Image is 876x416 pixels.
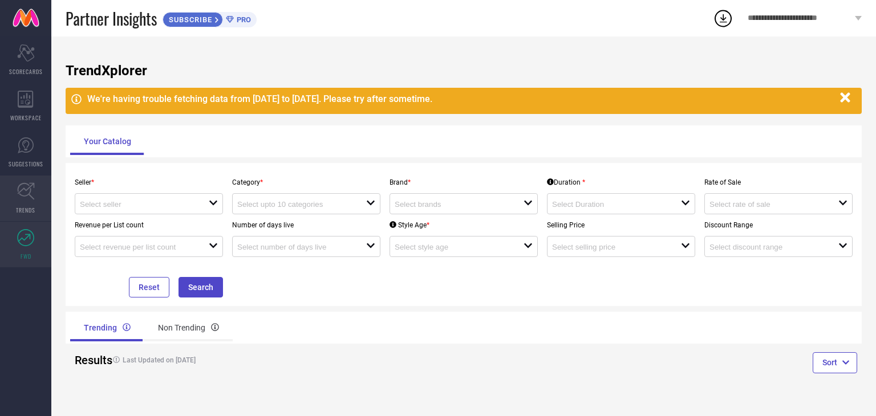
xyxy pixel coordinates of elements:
[713,8,733,28] div: Open download list
[232,178,380,186] p: Category
[70,314,144,341] div: Trending
[66,7,157,30] span: Partner Insights
[163,9,257,27] a: SUBSCRIBEPRO
[10,113,42,122] span: WORKSPACE
[80,243,196,251] input: Select revenue per list count
[107,356,422,364] h4: Last Updated on [DATE]
[547,221,695,229] p: Selling Price
[552,243,668,251] input: Select selling price
[75,353,98,367] h2: Results
[709,200,825,209] input: Select rate of sale
[9,67,43,76] span: SCORECARDS
[813,352,857,373] button: Sort
[66,63,862,79] h1: TrendXplorer
[237,243,353,251] input: Select number of days live
[390,221,429,229] div: Style Age
[547,178,585,186] div: Duration
[704,178,853,186] p: Rate of Sale
[552,200,668,209] input: Select Duration
[163,15,215,24] span: SUBSCRIBE
[75,221,223,229] p: Revenue per List count
[234,15,251,24] span: PRO
[237,200,353,209] input: Select upto 10 categories
[21,252,31,260] span: FWD
[395,243,510,251] input: Select style age
[144,314,233,341] div: Non Trending
[87,93,834,104] div: We're having trouble fetching data from [DATE] to [DATE]. Please try after sometime.
[232,221,380,229] p: Number of days live
[709,243,825,251] input: Select discount range
[70,128,145,155] div: Your Catalog
[395,200,510,209] input: Select brands
[75,178,223,186] p: Seller
[16,206,35,214] span: TRENDS
[80,200,196,209] input: Select seller
[704,221,853,229] p: Discount Range
[129,277,169,297] button: Reset
[390,178,538,186] p: Brand
[9,160,43,168] span: SUGGESTIONS
[179,277,223,297] button: Search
